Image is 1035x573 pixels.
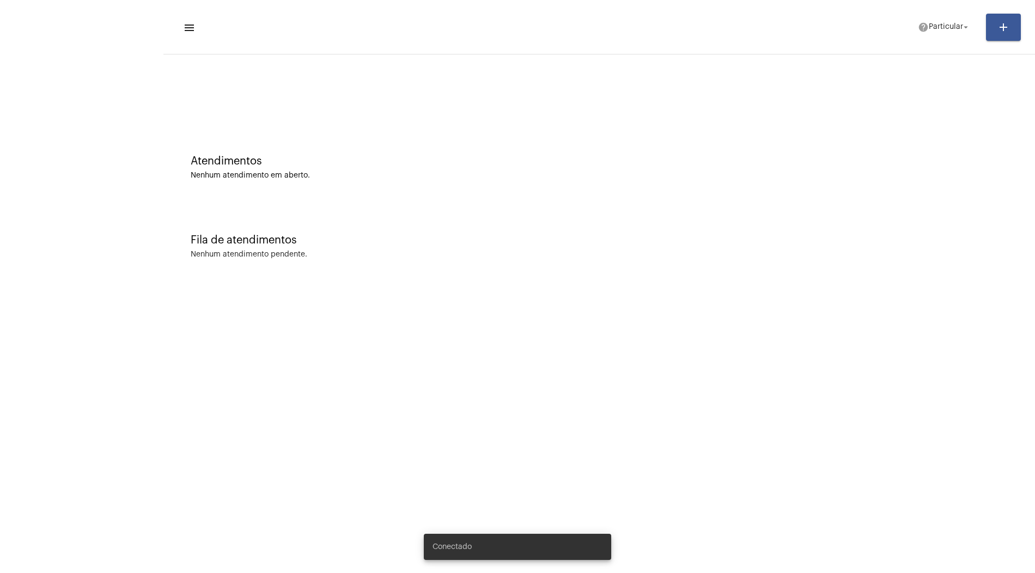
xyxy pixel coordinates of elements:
[433,541,472,552] span: Conectado
[918,22,929,33] mat-icon: help
[911,16,977,38] button: Particular
[191,234,1008,246] div: Fila de atendimentos
[191,172,1008,180] div: Nenhum atendimento em aberto.
[183,21,194,34] mat-icon: sidenav icon
[997,21,1010,34] mat-icon: add
[961,22,971,32] mat-icon: arrow_drop_down
[929,23,963,31] span: Particular
[191,155,1008,167] div: Atendimentos
[191,251,307,259] div: Nenhum atendimento pendente.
